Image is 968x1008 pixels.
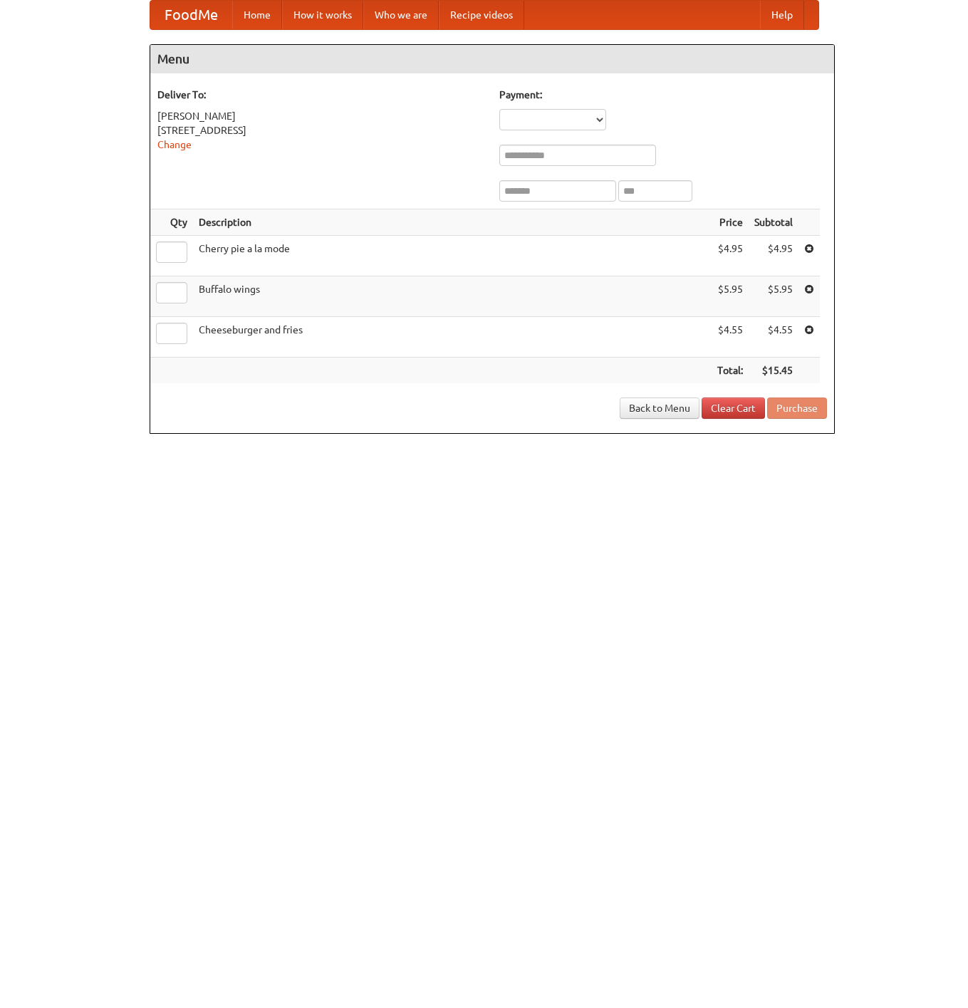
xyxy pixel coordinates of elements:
h5: Deliver To: [157,88,485,102]
th: $15.45 [749,358,798,384]
a: FoodMe [150,1,232,29]
div: [STREET_ADDRESS] [157,123,485,137]
a: Help [760,1,804,29]
td: Cherry pie a la mode [193,236,712,276]
th: Description [193,209,712,236]
td: $4.55 [749,317,798,358]
a: Clear Cart [702,398,765,419]
th: Price [712,209,749,236]
td: $5.95 [712,276,749,317]
td: $4.95 [749,236,798,276]
a: Recipe videos [439,1,524,29]
a: Change [157,139,192,150]
div: [PERSON_NAME] [157,109,485,123]
button: Purchase [767,398,827,419]
td: Buffalo wings [193,276,712,317]
th: Total: [712,358,749,384]
a: How it works [282,1,363,29]
td: Cheeseburger and fries [193,317,712,358]
a: Back to Menu [620,398,699,419]
a: Home [232,1,282,29]
td: $5.95 [749,276,798,317]
h4: Menu [150,45,834,73]
td: $4.95 [712,236,749,276]
a: Who we are [363,1,439,29]
th: Qty [150,209,193,236]
td: $4.55 [712,317,749,358]
h5: Payment: [499,88,827,102]
th: Subtotal [749,209,798,236]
